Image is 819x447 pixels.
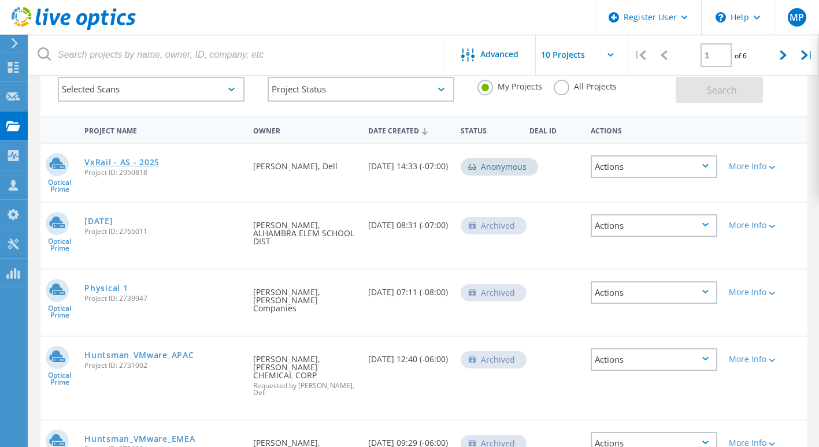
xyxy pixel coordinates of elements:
div: [PERSON_NAME], ALHAMBRA ELEM SCHOOL DIST [247,203,362,257]
div: Actions [591,348,717,371]
span: Requested by [PERSON_NAME], Dell [253,382,357,396]
div: [PERSON_NAME], [PERSON_NAME] Companies [247,270,362,324]
span: Optical Prime [40,179,79,193]
span: Project ID: 2739947 [84,295,242,302]
div: Date Created [362,119,454,141]
div: Anonymous [461,158,538,176]
div: | [628,35,652,76]
div: Deal Id [524,119,585,140]
input: Search projects by name, owner, ID, company, etc [29,35,444,75]
div: More Info [729,162,779,170]
div: Actions [585,119,723,140]
div: Archived [461,217,527,234]
span: Advanced [480,50,518,58]
span: MP [790,13,804,22]
span: of 6 [735,51,747,61]
button: Search [676,77,763,103]
div: [DATE] 08:31 (-07:00) [362,203,454,241]
span: Optical Prime [40,238,79,252]
a: Huntsman_VMware_APAC [84,351,194,359]
a: [DATE] [84,217,113,225]
div: Actions [591,281,717,304]
div: Owner [247,119,362,140]
svg: \n [716,12,726,23]
div: [PERSON_NAME], [PERSON_NAME] CHEMICAL CORP [247,337,362,408]
label: All Projects [554,80,617,91]
span: Project ID: 2765011 [84,228,242,235]
span: Optical Prime [40,305,79,319]
div: Archived [461,284,527,301]
a: VxRail - AS - 2025 [84,158,160,166]
span: Optical Prime [40,372,79,386]
div: [DATE] 12:40 (-06:00) [362,337,454,375]
span: Project ID: 2731002 [84,362,242,369]
div: Actions [591,214,717,237]
div: Selected Scans [58,77,244,102]
div: [PERSON_NAME], Dell [247,144,362,182]
a: Huntsman_VMware_EMEA [84,435,195,443]
div: More Info [729,288,779,296]
div: Archived [461,351,527,368]
label: My Projects [477,80,542,91]
span: Search [707,84,737,96]
div: More Info [729,355,779,363]
div: [DATE] 14:33 (-07:00) [362,144,454,182]
div: Actions [591,155,717,178]
div: Project Name [79,119,247,140]
div: | [795,35,819,76]
div: Project Status [268,77,454,102]
span: Project ID: 2950818 [84,169,242,176]
div: More Info [729,439,779,447]
div: [DATE] 07:11 (-08:00) [362,270,454,308]
div: Status [455,119,524,140]
a: Physical 1 [84,284,128,292]
a: Live Optics Dashboard [12,24,136,32]
div: More Info [729,221,779,229]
